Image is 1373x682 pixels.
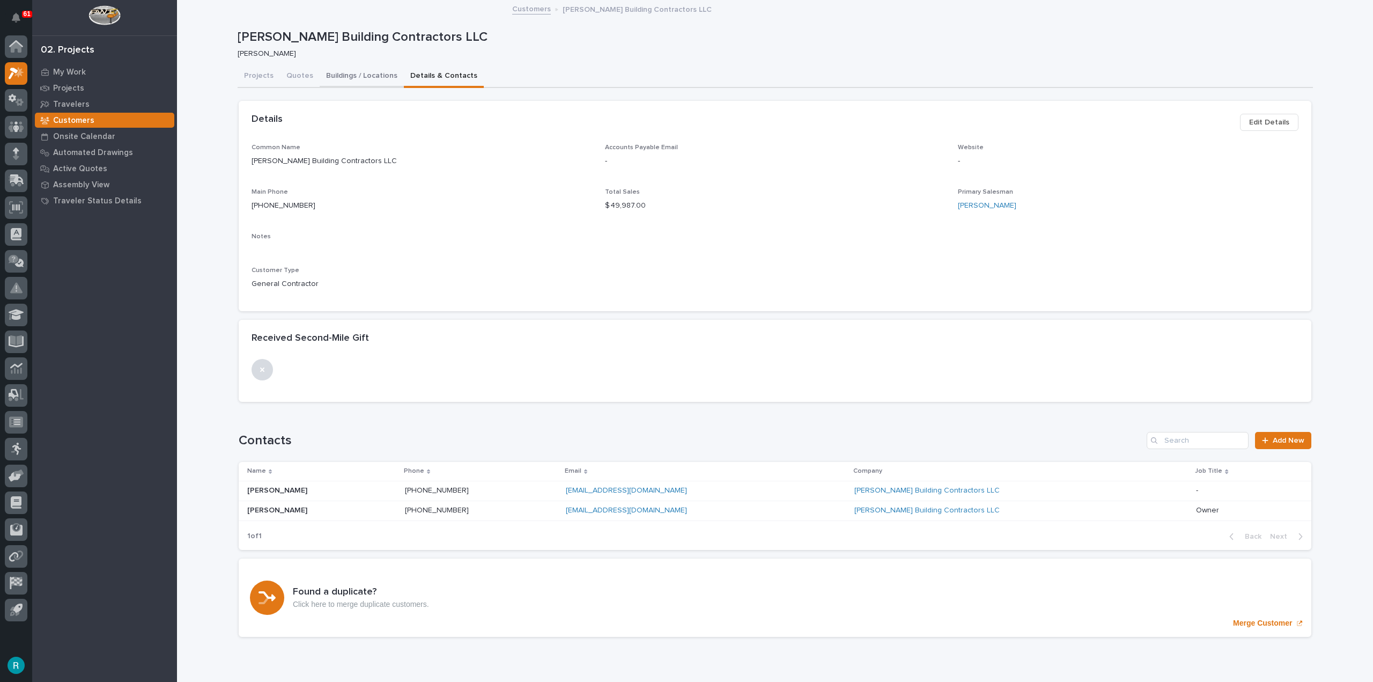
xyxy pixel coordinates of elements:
[405,507,469,514] a: [PHONE_NUMBER]
[1233,619,1292,628] p: Merge Customer
[239,559,1311,637] a: Merge Customer
[247,484,309,495] p: [PERSON_NAME]
[1270,532,1294,541] span: Next
[252,202,315,209] a: [PHONE_NUMBER]
[239,433,1142,449] h1: Contacts
[404,465,424,477] p: Phone
[24,10,31,18] p: 61
[565,465,581,477] p: Email
[605,200,946,211] p: $ 49,987.00
[32,128,177,144] a: Onsite Calendar
[252,278,592,290] p: General Contractor
[1255,432,1311,449] a: Add New
[1195,465,1222,477] p: Job Title
[41,45,94,56] div: 02. Projects
[1240,114,1298,131] button: Edit Details
[247,504,309,515] p: [PERSON_NAME]
[53,132,115,142] p: Onsite Calendar
[563,3,712,14] p: [PERSON_NAME] Building Contractors LLC
[1147,432,1249,449] input: Search
[238,49,1304,58] p: [PERSON_NAME]
[252,333,369,344] h2: Received Second-Mile Gift
[605,189,640,195] span: Total Sales
[854,486,1000,495] a: [PERSON_NAME] Building Contractors LLC
[13,13,27,30] div: Notifications61
[5,654,27,677] button: users-avatar
[605,144,678,151] span: Accounts Payable Email
[252,156,592,167] p: [PERSON_NAME] Building Contractors LLC
[280,65,320,88] button: Quotes
[239,501,1311,520] tr: [PERSON_NAME][PERSON_NAME] [PHONE_NUMBER] [EMAIL_ADDRESS][DOMAIN_NAME] [PERSON_NAME] Building Con...
[958,200,1016,211] a: [PERSON_NAME]
[53,84,84,93] p: Projects
[252,267,299,274] span: Customer Type
[247,465,266,477] p: Name
[53,180,109,190] p: Assembly View
[1273,437,1304,444] span: Add New
[53,116,94,126] p: Customers
[1249,116,1289,129] span: Edit Details
[239,523,270,549] p: 1 of 1
[32,80,177,96] a: Projects
[53,68,86,77] p: My Work
[32,193,177,209] a: Traveler Status Details
[252,189,288,195] span: Main Phone
[252,233,271,240] span: Notes
[605,156,946,167] p: -
[32,144,177,160] a: Automated Drawings
[238,65,280,88] button: Projects
[1196,484,1200,495] p: -
[252,144,300,151] span: Common Name
[293,600,429,609] p: Click here to merge duplicate customers.
[53,164,107,174] p: Active Quotes
[512,2,551,14] a: Customers
[958,156,1298,167] p: -
[853,465,882,477] p: Company
[1266,532,1311,541] button: Next
[88,5,120,25] img: Workspace Logo
[566,487,687,494] a: [EMAIL_ADDRESS][DOMAIN_NAME]
[32,160,177,177] a: Active Quotes
[958,144,984,151] span: Website
[293,586,429,598] h3: Found a duplicate?
[238,30,1309,45] p: [PERSON_NAME] Building Contractors LLC
[32,96,177,112] a: Travelers
[1196,504,1221,515] p: Owner
[1221,532,1266,541] button: Back
[252,114,283,126] h2: Details
[566,507,687,514] a: [EMAIL_ADDRESS][DOMAIN_NAME]
[32,112,177,128] a: Customers
[53,148,133,158] p: Automated Drawings
[405,487,469,494] a: [PHONE_NUMBER]
[854,506,1000,515] a: [PERSON_NAME] Building Contractors LLC
[32,64,177,80] a: My Work
[239,481,1311,501] tr: [PERSON_NAME][PERSON_NAME] [PHONE_NUMBER] [EMAIL_ADDRESS][DOMAIN_NAME] [PERSON_NAME] Building Con...
[320,65,404,88] button: Buildings / Locations
[1238,532,1261,541] span: Back
[53,196,142,206] p: Traveler Status Details
[53,100,90,109] p: Travelers
[958,189,1013,195] span: Primary Salesman
[5,6,27,29] button: Notifications
[404,65,484,88] button: Details & Contacts
[32,177,177,193] a: Assembly View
